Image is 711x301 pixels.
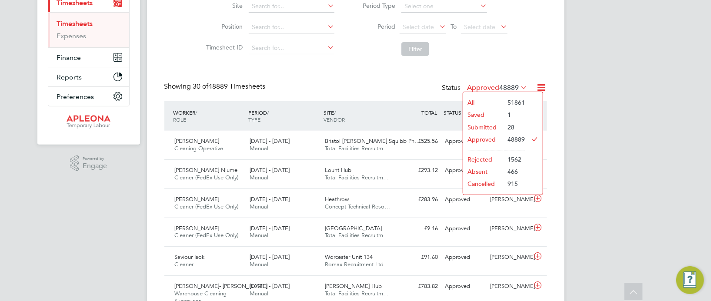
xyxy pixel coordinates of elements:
div: Showing [164,82,267,91]
span: Cleaner (FedEx Use Only) [175,203,239,210]
span: [PERSON_NAME] [175,195,220,203]
div: £9.16 [397,222,442,236]
li: 48889 [503,133,525,146]
li: 915 [503,178,525,190]
div: Approved [442,163,487,178]
button: Finance [48,48,129,67]
span: Powered by [83,155,107,162]
div: £783.82 [397,279,442,294]
span: Finance [57,53,81,62]
span: [PERSON_NAME] Njume [175,166,238,174]
span: / [267,109,269,116]
span: Cleaning Operative [175,145,224,152]
li: Submitted [463,121,503,133]
span: VENDOR [324,116,345,123]
li: 466 [503,165,525,178]
input: Search for... [249,0,334,13]
span: [DATE] - [DATE] [250,137,290,145]
input: Search for... [249,42,334,54]
span: Select date [403,23,434,31]
div: Approved [442,250,487,265]
span: [PERSON_NAME] [175,225,220,232]
span: Saviour Isok [175,253,205,261]
label: Period Type [356,2,395,10]
span: [GEOGRAPHIC_DATA] [325,225,382,232]
label: Position [204,23,243,30]
a: Go to home page [48,115,130,129]
li: Approved [463,133,503,146]
span: Manual [250,174,268,181]
span: 48889 Timesheets [193,82,266,91]
span: Reports [57,73,82,81]
span: [DATE] - [DATE] [250,195,290,203]
label: Timesheet ID [204,43,243,51]
div: [PERSON_NAME] [487,222,532,236]
li: Absent [463,165,503,178]
a: Powered byEngage [70,155,107,172]
div: Approved [442,192,487,207]
span: Heathrow [325,195,349,203]
div: Timesheets [48,12,129,47]
span: [DATE] - [DATE] [250,253,290,261]
input: Select one [401,0,487,13]
span: TOTAL [422,109,437,116]
li: Cancelled [463,178,503,190]
span: Total Facilities Recruitm… [325,232,389,239]
li: Rejected [463,153,503,165]
li: 51861 [503,96,525,109]
div: £283.96 [397,192,442,207]
span: To [448,21,459,32]
button: Filter [401,42,429,56]
div: SITE [321,105,397,127]
button: Reports [48,67,129,86]
span: Romax Recruitment Ltd [325,261,384,268]
span: Cleaner (FedEx Use Only) [175,174,239,181]
li: 1 [503,109,525,121]
li: All [463,96,503,109]
li: 1562 [503,153,525,165]
span: Select date [464,23,495,31]
span: Manual [250,145,268,152]
span: Bristol [PERSON_NAME] Squibb Ph… [325,137,420,145]
span: / [196,109,197,116]
li: 28 [503,121,525,133]
span: ROLE [174,116,187,123]
div: £293.12 [397,163,442,178]
span: Manual [250,261,268,268]
span: Cleaner (FedEx Use Only) [175,232,239,239]
span: Worcester Unit 134 [325,253,373,261]
div: [PERSON_NAME] [487,192,532,207]
input: Search for... [249,21,334,33]
div: PERIOD [246,105,321,127]
li: Saved [463,109,503,121]
span: Manual [250,232,268,239]
span: [PERSON_NAME] [175,137,220,145]
div: Approved [442,134,487,149]
button: Engage Resource Center [676,266,704,294]
div: £525.56 [397,134,442,149]
span: [DATE] - [DATE] [250,166,290,174]
div: [PERSON_NAME] [487,279,532,294]
span: Total Facilities Recruitm… [325,174,389,181]
a: Timesheets [57,20,93,28]
div: Approved [442,279,487,294]
div: [PERSON_NAME] [487,250,532,265]
span: Concept Technical Reso… [325,203,390,210]
div: STATUS [442,105,487,120]
span: Manual [250,203,268,210]
button: Preferences [48,87,129,106]
span: [PERSON_NAME] Hub [325,282,382,290]
span: / [334,109,336,116]
span: Cleaner [175,261,194,268]
span: [DATE] - [DATE] [250,225,290,232]
span: 48889 [500,83,519,92]
span: Lount Hub [325,166,351,174]
div: Status [442,82,530,94]
span: [PERSON_NAME]- [PERSON_NAME] [175,282,268,290]
a: Expenses [57,32,87,40]
div: Approved [442,222,487,236]
label: Site [204,2,243,10]
span: Manual [250,290,268,297]
span: TYPE [248,116,260,123]
img: apleona-logo-retina.png [67,115,111,129]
